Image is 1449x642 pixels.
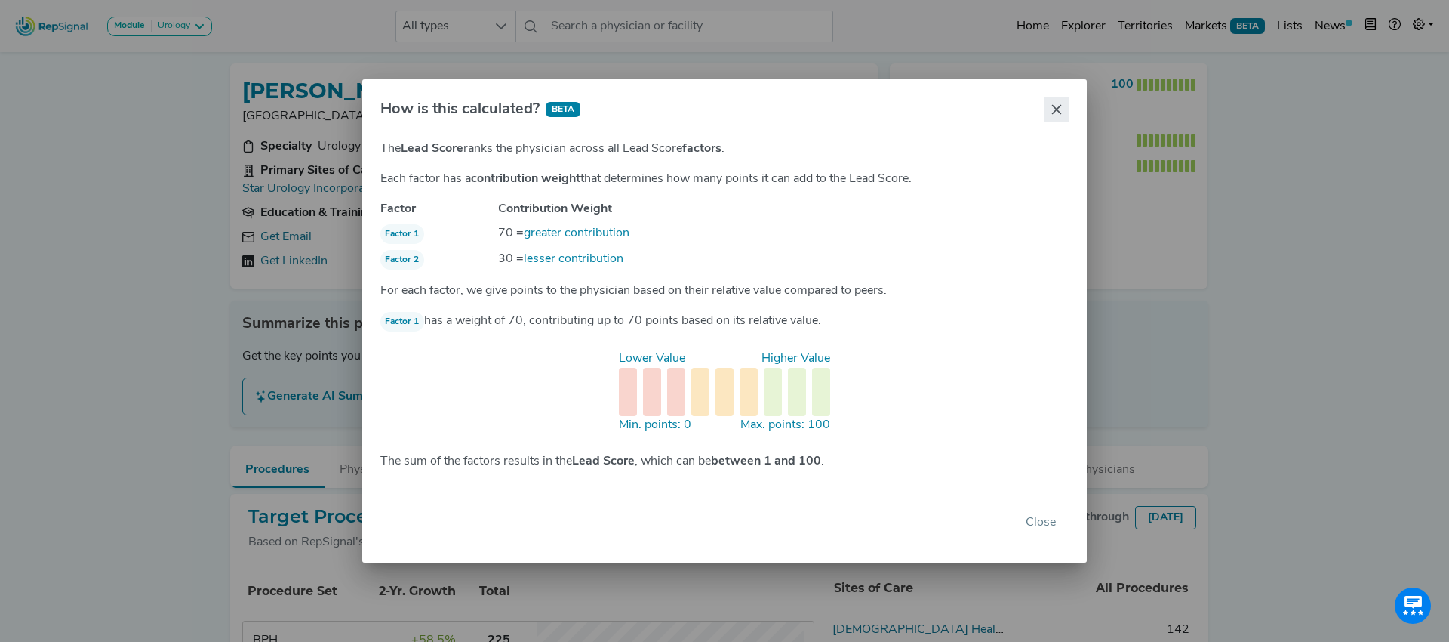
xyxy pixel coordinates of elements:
div: Contribution Weight [489,200,1078,218]
p: The sum of the factors results in the , which can be . [380,452,1069,471]
div: Higher Value [761,350,830,368]
div: Lower Value [619,350,685,368]
span: BETA [546,102,580,117]
p: The ranks the physician across all Lead Score . [380,140,1069,158]
div: How is this calculated? [380,98,540,121]
span: lesser contribution [524,253,623,265]
div: has a weight of 70, contributing up to 70 points based on its relative value. [380,312,1069,332]
div: Factor [371,200,489,218]
span: Close [1026,514,1056,532]
strong: between 1 and 100 [711,455,821,468]
strong: Lead Score [401,143,463,155]
span: greater contribution [524,227,629,239]
div: 70 = [489,224,1078,244]
div: Max. points: 100 [740,416,830,434]
strong: factors [682,143,721,155]
button: Close [1013,507,1069,539]
p: Each factor has a that determines how many points it can add to the Lead Score. [380,170,1069,188]
span: Factor 1 [380,224,424,244]
div: Min. points: 0 [619,416,691,434]
button: Close [1044,97,1069,122]
p: For each factor, we give points to the physician based on their relative value compared to peers. [380,282,1069,300]
strong: Lead Score [572,455,635,468]
strong: contribution weight [471,173,580,185]
div: 30 = [489,250,1078,270]
span: Factor 1 [380,312,424,332]
span: Factor 2 [380,250,424,270]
